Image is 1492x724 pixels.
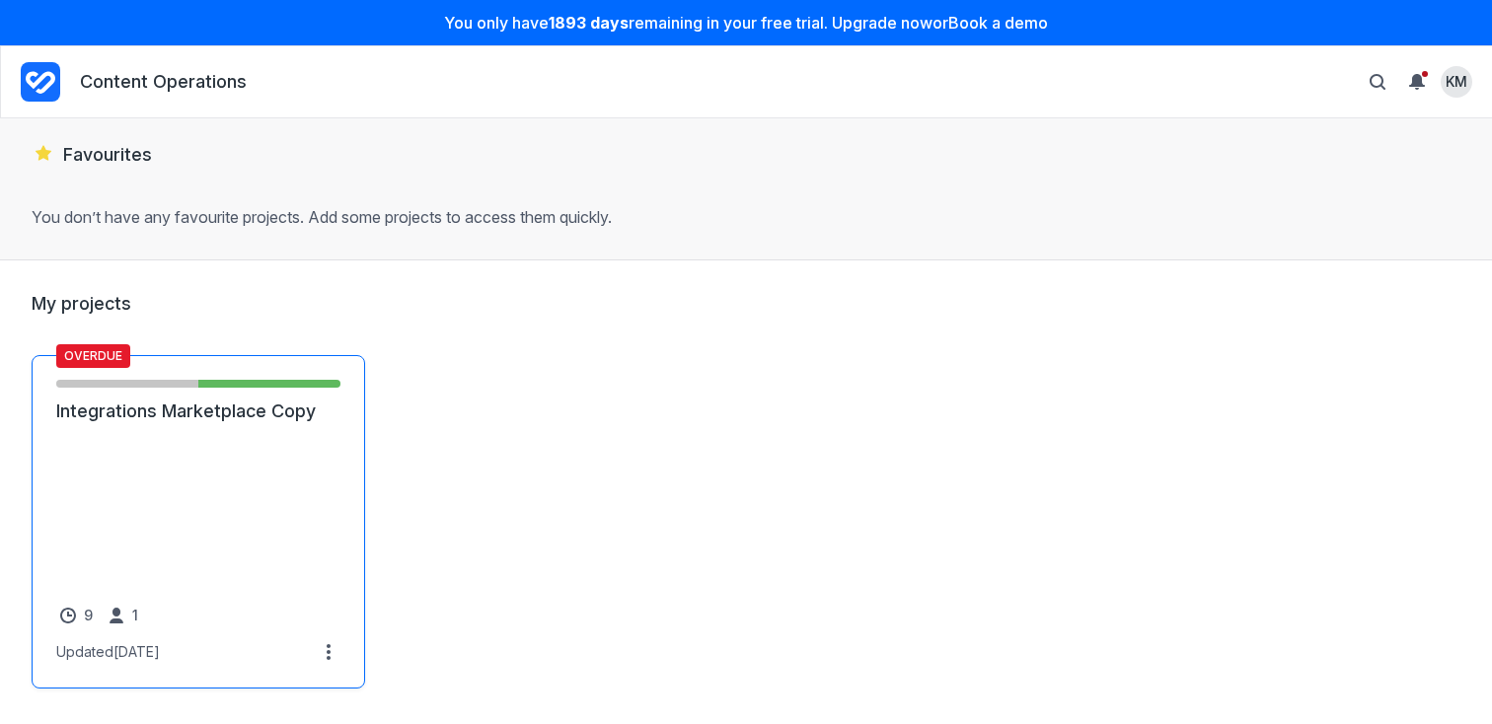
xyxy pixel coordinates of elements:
[32,206,1460,228] p: You don’t have any favourite projects. Add some projects to access them quickly.
[21,58,60,106] a: Project Dashboard
[56,399,340,423] a: Integrations Marketplace Copy
[56,344,130,368] span: Overdue
[1362,66,1393,98] button: Toggle search bar
[56,604,97,627] a: 9
[549,13,629,33] strong: 1893 days
[32,292,1460,316] h2: My projects
[1446,72,1467,91] span: KM
[1401,66,1441,98] summary: View Notifications
[1441,66,1472,98] summary: View profile menu
[80,70,247,95] p: Content Operations
[32,141,1460,167] h2: Favourites
[12,12,1480,34] p: You only have remaining in your free trial. Upgrade now or Book a demo
[105,604,142,627] a: 1
[56,643,160,661] div: Updated [DATE]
